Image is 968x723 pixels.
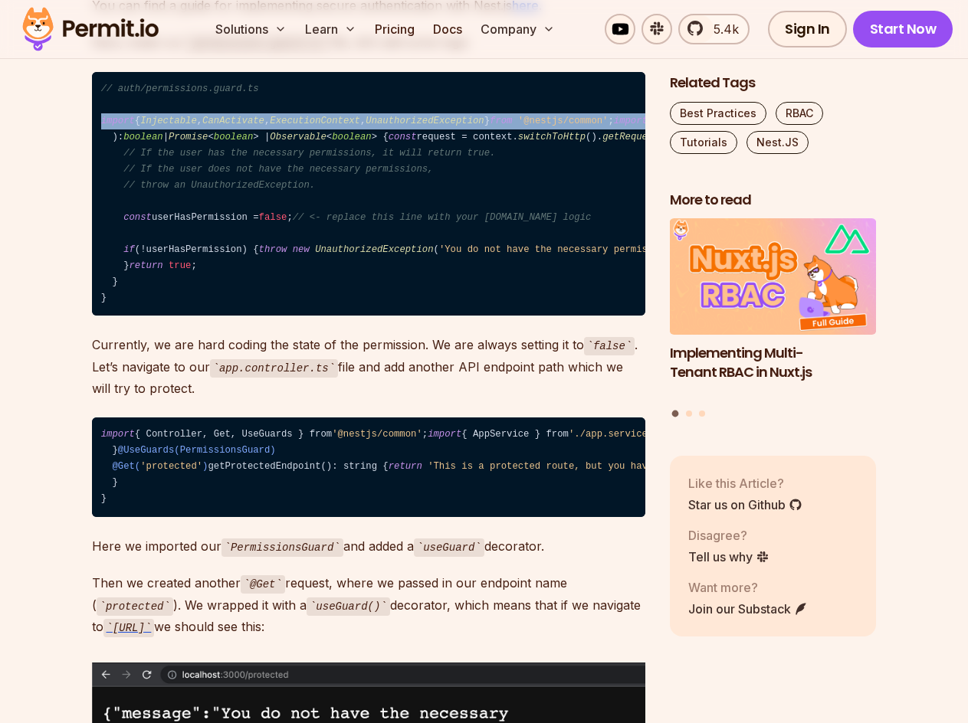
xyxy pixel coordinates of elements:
span: ExecutionContext [270,116,360,126]
span: 'This is a protected route, but you have access.' [428,461,704,472]
span: const [389,132,417,142]
a: Best Practices [670,102,766,125]
p: Here we imported our and added a decorator. [92,535,645,558]
a: Pricing [369,14,421,44]
a: Start Now [853,11,953,47]
p: Then we created another request, where we passed in our endpoint name ( ). We wrapped it with a d... [92,572,645,638]
code: false [584,337,635,355]
button: Go to slide 1 [672,411,679,417]
code: useGuard [414,538,484,557]
span: false [259,212,287,223]
a: Star us on Github [688,496,802,514]
code: @Get [241,575,285,594]
code: PermissionsGuard [221,538,343,557]
a: Nest.JS [747,131,809,154]
span: switchToHttp [518,132,586,142]
span: 'You do not have the necessary permissions.' [439,244,687,255]
span: boolean [332,132,371,142]
p: Want more? [688,578,808,597]
p: Disagree? [688,526,769,545]
a: Tell us why [688,548,769,566]
li: 1 of 3 [670,219,877,401]
a: RBAC [776,102,823,125]
a: Docs [427,14,468,44]
span: return [130,260,163,271]
span: // throw an UnauthorizedException. [123,180,315,191]
img: Implementing Multi-Tenant RBAC in Nuxt.js [670,219,877,335]
a: Sign In [768,11,847,47]
span: 5.4k [704,20,739,38]
a: Join our Substack [688,600,808,618]
h2: Related Tags [670,74,877,93]
span: import [101,429,135,440]
span: const [123,212,152,223]
span: '@nestjs/common' [332,429,422,440]
span: getRequest [602,132,659,142]
p: Like this Article? [688,474,802,492]
span: Observable [270,132,326,142]
code: { , , , } ; { } ; () { ( : , ): | < > | < > { request = context. (). (); userHasPermission = ; (!... [92,72,645,316]
span: './app.service' [569,429,653,440]
a: 5.4k [678,14,750,44]
span: 'protected' [140,461,202,472]
span: // If the user has the necessary permissions, it will return true. [123,148,495,159]
a: Tutorials [670,131,737,154]
img: Permit logo [15,3,166,55]
p: Currently, we are hard coding the state of the permission. We are always setting it to . Let’s na... [92,334,645,399]
a: [URL] [103,619,155,634]
code: [URL] [103,619,155,637]
span: @Get( ) [112,461,208,472]
h3: Implementing Multi-Tenant RBAC in Nuxt.js [670,344,877,382]
button: Solutions [209,14,293,44]
code: app.controller.ts [210,359,339,378]
span: @UseGuards(PermissionsGuard) [118,445,276,456]
div: Posts [670,219,877,420]
h2: More to read [670,191,877,210]
code: protected [97,597,173,616]
button: Go to slide 3 [699,411,705,417]
span: Injectable [140,116,197,126]
span: boolean [214,132,253,142]
span: return [389,461,422,472]
span: CanActivate [202,116,264,126]
span: from [490,116,512,126]
span: UnauthorizedException [366,116,484,126]
span: '@nestjs/common' [518,116,609,126]
span: UnauthorizedException [315,244,433,255]
span: if [123,244,135,255]
a: Implementing Multi-Tenant RBAC in Nuxt.jsImplementing Multi-Tenant RBAC in Nuxt.js [670,219,877,401]
span: true [169,260,191,271]
span: throw [259,244,287,255]
span: import [101,116,135,126]
span: boolean [123,132,162,142]
button: Go to slide 2 [686,411,692,417]
span: import [614,116,648,126]
span: // auth/permissions.guard.ts [101,83,259,94]
button: Company [474,14,561,44]
span: // If the user does not have the necessary permissions, [123,164,433,175]
button: Learn [299,14,363,44]
span: new [293,244,310,255]
code: useGuard() [307,597,390,616]
code: { Controller, Get, UseGuards } from ; { AppService } from ; { PermissionsGuard } from ; export { ... [92,417,645,517]
span: Promise [169,132,208,142]
span: // <- replace this line with your [DOMAIN_NAME] logic [293,212,592,223]
span: import [428,429,461,440]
